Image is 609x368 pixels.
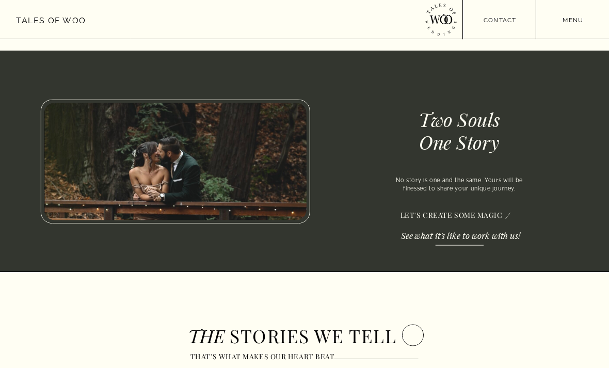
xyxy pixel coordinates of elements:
[380,211,503,218] h3: Let's create some magic
[188,325,244,343] h2: THE
[16,14,86,26] a: Tales of Woo
[361,108,558,151] h2: Two Souls One Story
[230,325,424,343] h2: stories we tell
[190,353,347,360] h3: That's what makes our heart beat
[463,15,537,23] a: contact
[380,177,539,194] p: No story is one and the same. Yours will be finessed to share your unique journey.
[536,15,609,23] a: menu
[503,211,514,219] div: /
[401,230,534,239] a: See what it's like to work with us!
